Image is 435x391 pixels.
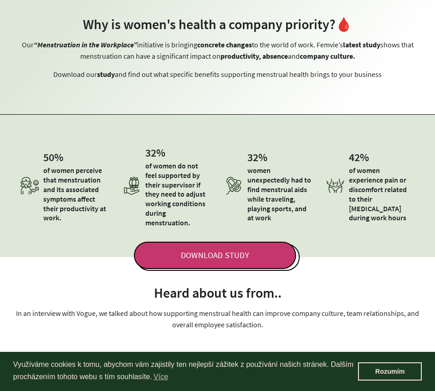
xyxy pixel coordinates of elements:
[34,40,137,49] strong: “Menstruation in the Workplace”
[360,150,369,164] span: %
[14,39,421,62] p: Our initiative is bringing to the world of work. Femvie’s shows that menstruation can have a sign...
[247,166,313,223] p: women unexpectedly had to find menstrual aids while traveling, playing sports, and at work
[14,16,421,32] h2: Why is women's health a company priority?🩸
[14,69,421,80] p: Download our and find out what specific benefits supporting menstrual health brings to your business
[14,284,421,301] h2: Heard about us from..
[136,244,300,271] a: DOWNLOAD STUDY
[156,146,165,160] span: %
[13,359,358,384] span: Využíváme cookies k tomu, abychom vám zajistily ten nejlepší zážitek z používání našich stránek. ...
[97,70,115,79] strong: study
[54,150,63,164] span: %
[247,150,258,164] span: 32
[145,161,211,228] p: of women do not feel supported by their supervisor if they need to adjust working conditions duri...
[14,308,421,330] p: In an interview with Vogue, we talked about how supporting menstrual health can improve company c...
[145,146,156,160] span: 32
[152,370,169,384] a: learn more about cookies
[190,342,245,378] img: Vogue__magazine_-Logo.wine_e680a395-97d9-4169-a104-942e17360b92_120x.png
[43,166,109,223] p: of women perceive that menstruation and its associated symptoms affect their productivity at work.
[300,51,355,61] strong: company culture.
[343,40,361,49] strong: latest
[43,150,54,164] span: 50
[226,40,252,49] strong: changes
[363,40,380,49] strong: study
[197,40,225,49] strong: concrete
[258,150,267,164] span: %
[349,150,360,164] span: 42
[349,166,415,223] p: of women experience pain or discomfort related to their [MEDICAL_DATA] during work hours
[358,362,422,381] a: dismiss cookie message
[220,51,288,61] strong: productivity, absence
[134,242,296,269] span: DOWNLOAD STUDY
